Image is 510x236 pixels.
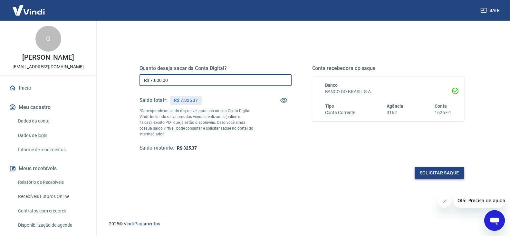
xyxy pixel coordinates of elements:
a: Dados de login [15,129,89,142]
h5: Saldo total*: [140,97,168,103]
h6: 3162 [387,109,403,116]
h5: Saldo restante: [140,145,174,152]
h5: Quanto deseja sacar da Conta Digital? [140,65,292,72]
span: Tipo [325,103,334,109]
span: Banco [325,83,338,88]
h6: BANCO DO BRASIL S.A. [325,88,451,95]
h6: Conta Corrente [325,109,355,116]
a: Informe de rendimentos [15,143,89,156]
div: O [35,26,61,52]
p: [PERSON_NAME] [22,54,74,61]
h6: 16267-1 [435,109,451,116]
p: 2025 © [109,221,495,227]
h5: Conta recebedora do saque [312,65,464,72]
iframe: Mensagem da empresa [454,193,505,208]
p: [EMAIL_ADDRESS][DOMAIN_NAME] [13,64,84,70]
a: Início [8,81,89,95]
a: Relatório de Recebíveis [15,176,89,189]
button: Sair [479,5,502,16]
p: R$ 7.325,37 [174,97,198,104]
a: Dados da conta [15,114,89,128]
a: Recebíveis Futuros Online [15,190,89,203]
span: Olá! Precisa de ajuda? [4,5,54,10]
iframe: Fechar mensagem [438,195,451,208]
a: Vindi Pagamentos [124,221,160,226]
a: Contratos com credores [15,204,89,218]
iframe: Botão para abrir a janela de mensagens [484,210,505,231]
span: Agência [387,103,403,109]
span: R$ 325,37 [177,145,197,151]
button: Meus recebíveis [8,162,89,176]
button: Solicitar saque [415,167,464,179]
img: Vindi [8,0,50,20]
button: Meu cadastro [8,100,89,114]
a: Disponibilização de agenda [15,219,89,232]
p: *Corresponde ao saldo disponível para uso na sua Conta Digital Vindi. Incluindo os valores das ve... [140,108,254,137]
span: Conta [435,103,447,109]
